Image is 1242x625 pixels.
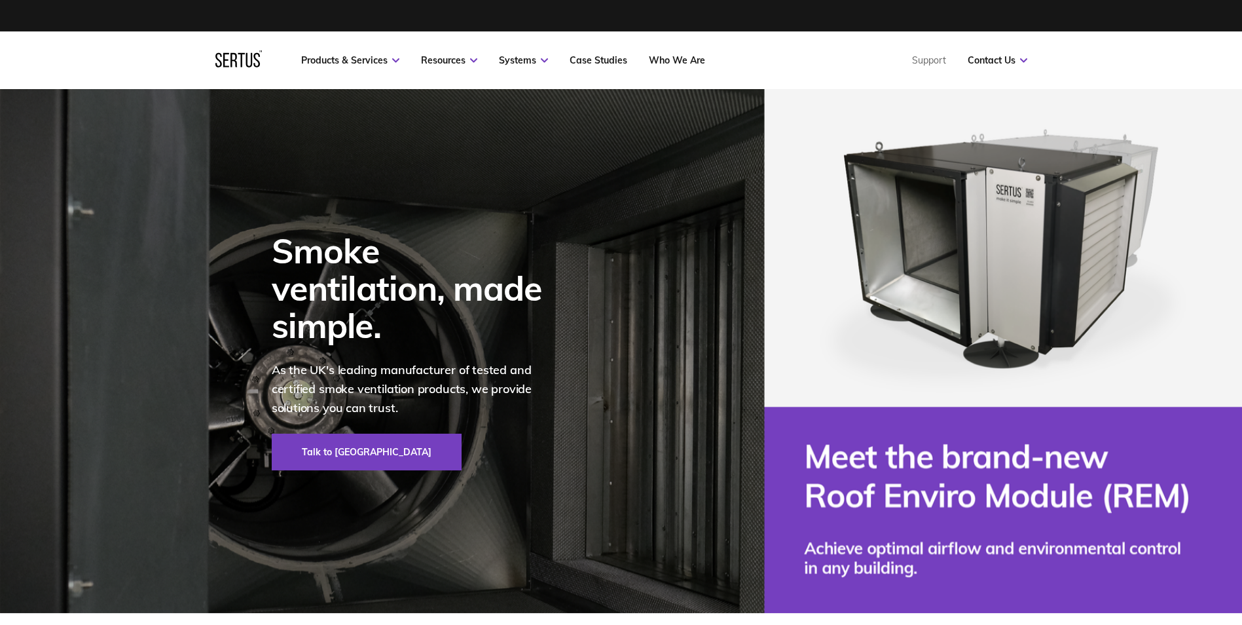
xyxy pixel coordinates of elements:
a: Products & Services [301,54,399,66]
a: Case Studies [570,54,627,66]
div: Smoke ventilation, made simple. [272,232,560,345]
a: Support [912,54,946,66]
a: Who We Are [649,54,705,66]
a: Systems [499,54,548,66]
a: Talk to [GEOGRAPHIC_DATA] [272,434,462,470]
a: Contact Us [968,54,1027,66]
a: Resources [421,54,477,66]
p: As the UK's leading manufacturer of tested and certified smoke ventilation products, we provide s... [272,361,560,417]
